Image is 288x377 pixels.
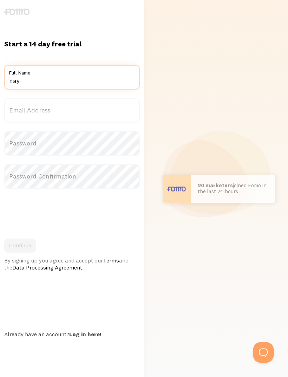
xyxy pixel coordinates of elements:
[198,182,233,189] b: 20 marketers
[4,164,140,189] label: Password Confirmation
[4,39,140,48] h1: Start a 14 day free trial
[4,8,30,15] img: fomo-logo-gray-b99e0e8ada9f9040e2984d0d95b3b12da0074ffd48d1e5cb62ac37fc77b0b268.svg
[4,98,140,123] label: Email Address
[4,257,140,271] div: By signing up you agree and accept our and the .
[12,264,82,271] a: Data Processing Agreement
[163,175,191,203] img: User avatar
[4,331,140,338] div: Already have an account?
[4,131,140,156] label: Password
[4,65,140,77] label: Full Name
[198,183,268,194] p: joined Fomo in the last 24 hours
[103,257,119,264] a: Terms
[253,342,274,363] iframe: Help Scout Beacon - Open
[69,331,101,338] a: Log in here!
[4,197,111,225] iframe: reCAPTCHA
